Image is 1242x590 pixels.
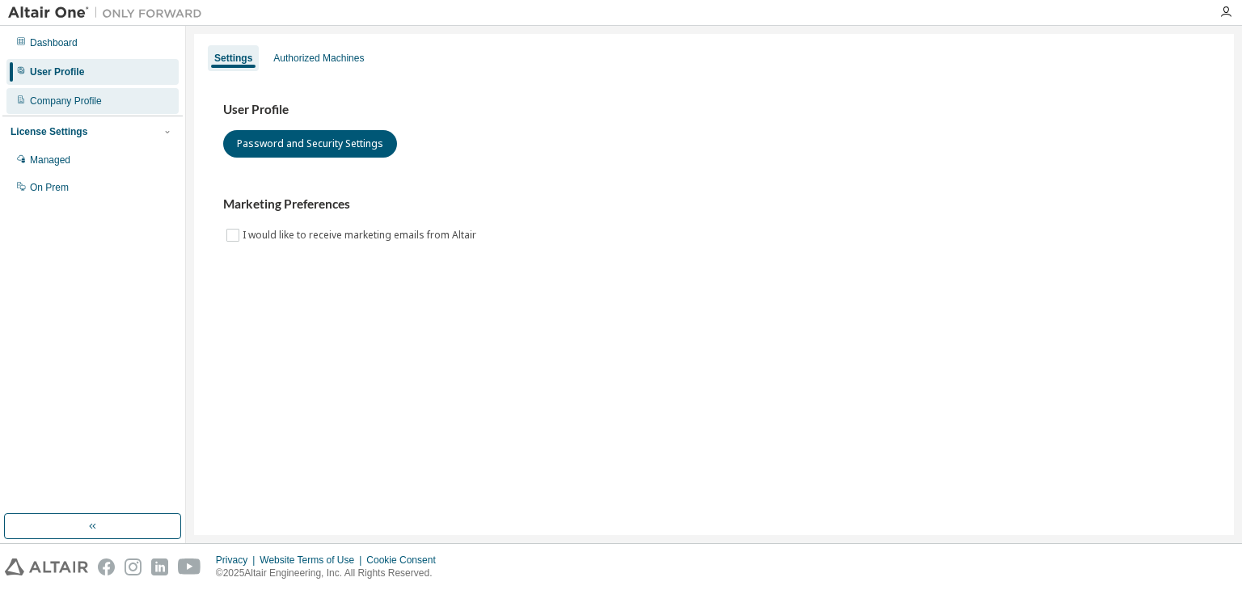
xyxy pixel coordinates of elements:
[223,102,1205,118] h3: User Profile
[8,5,210,21] img: Altair One
[30,36,78,49] div: Dashboard
[178,558,201,575] img: youtube.svg
[216,567,446,580] p: © 2025 Altair Engineering, Inc. All Rights Reserved.
[30,95,102,107] div: Company Profile
[223,196,1205,213] h3: Marketing Preferences
[151,558,168,575] img: linkedin.svg
[30,65,84,78] div: User Profile
[11,125,87,138] div: License Settings
[273,52,364,65] div: Authorized Machines
[30,181,69,194] div: On Prem
[366,554,445,567] div: Cookie Consent
[30,154,70,166] div: Managed
[98,558,115,575] img: facebook.svg
[260,554,366,567] div: Website Terms of Use
[223,130,397,158] button: Password and Security Settings
[216,554,260,567] div: Privacy
[125,558,142,575] img: instagram.svg
[243,225,479,245] label: I would like to receive marketing emails from Altair
[214,52,252,65] div: Settings
[5,558,88,575] img: altair_logo.svg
